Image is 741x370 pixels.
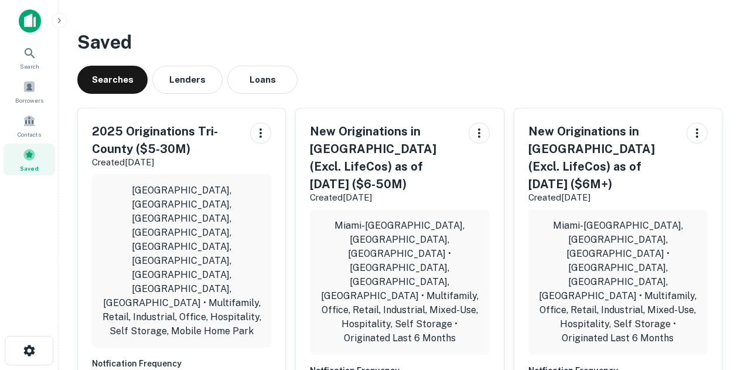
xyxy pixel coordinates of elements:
a: Borrowers [4,76,55,107]
p: Created [DATE] [528,191,677,205]
button: Searches [77,66,148,94]
p: Created [DATE] [92,155,241,169]
span: Borrowers [15,96,43,105]
h5: 2025 Originations Tri-County ($5-30M) [92,123,241,158]
h5: New Originations in [GEOGRAPHIC_DATA] (Excl. LifeCos) as of [DATE] ($6M+) [528,123,677,193]
p: Created [DATE] [310,191,459,205]
img: capitalize-icon.png [19,9,41,33]
span: Search [20,62,39,71]
p: Miami-[GEOGRAPHIC_DATA], [GEOGRAPHIC_DATA], [GEOGRAPHIC_DATA] • [GEOGRAPHIC_DATA], [GEOGRAPHIC_DA... [319,219,480,345]
h3: Saved [77,28,722,56]
button: Lenders [152,66,223,94]
p: [GEOGRAPHIC_DATA], [GEOGRAPHIC_DATA], [GEOGRAPHIC_DATA], [GEOGRAPHIC_DATA], [GEOGRAPHIC_DATA], [G... [101,184,262,338]
p: Miami-[GEOGRAPHIC_DATA], [GEOGRAPHIC_DATA], [GEOGRAPHIC_DATA] • [GEOGRAPHIC_DATA], [GEOGRAPHIC_DA... [538,219,698,345]
span: Saved [20,164,39,173]
h5: New Originations in [GEOGRAPHIC_DATA] (Excl. LifeCos) as of [DATE] ($6-50M) [310,123,459,193]
a: Saved [4,144,55,175]
button: Loans [227,66,298,94]
a: Search [4,42,55,73]
h6: Notfication Frequency [92,357,271,370]
a: Contacts [4,110,55,141]
span: Contacts [18,130,41,139]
